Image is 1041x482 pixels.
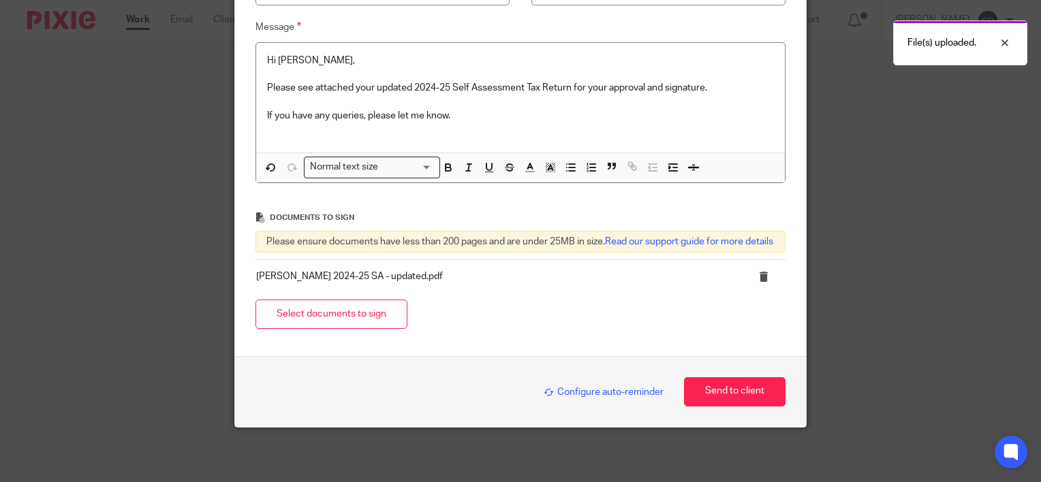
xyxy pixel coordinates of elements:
p: Please see attached your updated 2024-25 Self Assessment Tax Return for your approval and signature. [267,81,774,95]
button: Send to client [684,377,786,406]
p: If you have any queries, please let me know. [267,109,774,123]
div: Search for option [304,157,440,178]
span: Normal text size [307,160,382,174]
a: Read our support guide for more details [605,237,773,246]
div: Please ensure documents have less than 200 pages and are under 25MB in size. [255,231,786,253]
button: Select documents to sign [255,300,407,329]
p: Hi [PERSON_NAME], [267,54,774,67]
span: Configure auto-reminder [544,387,664,397]
span: Documents to sign [270,214,354,221]
p: [PERSON_NAME] 2024-25 SA - updated.pdf [256,270,741,283]
p: File(s) uploaded. [907,36,976,50]
label: Message [255,19,786,35]
input: Search for option [383,160,432,174]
